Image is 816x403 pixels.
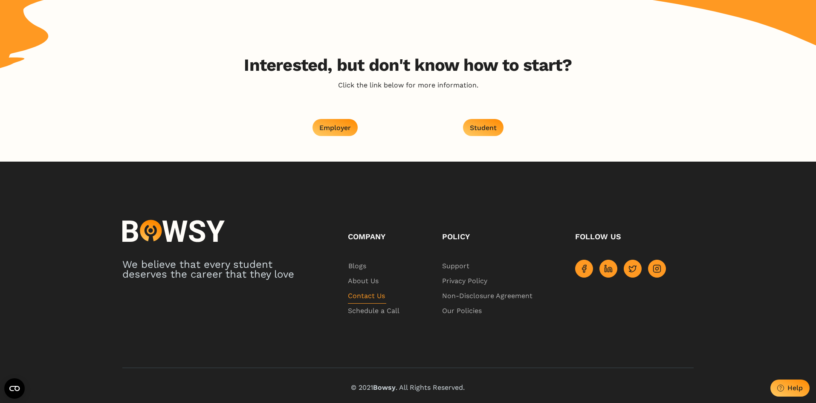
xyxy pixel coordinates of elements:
a: Support [442,259,532,274]
a: Schedule a Call [348,304,399,319]
img: logo [122,219,225,243]
a: Our Policies [442,304,532,319]
span: Our Policies [442,304,483,319]
span: Support [442,259,472,274]
span: © 2021 . All Rights Reserved. [351,383,465,391]
a: Non-Disclosure Agreement [442,289,532,304]
button: Employer [313,119,358,136]
a: Contact Us [348,289,399,304]
span: Follow us [575,232,621,241]
button: Student [463,119,503,136]
button: Help [770,380,810,397]
a: About Us [348,274,399,289]
div: Student [470,124,497,132]
span: Blogs [348,259,367,274]
span: Bowsy [373,383,396,391]
span: Policy [442,232,470,241]
span: About Us [348,274,384,289]
button: Open CMP widget [4,378,25,399]
span: Privacy Policy [442,274,489,289]
span: Contact Us [348,289,386,304]
a: Privacy Policy [442,274,532,289]
span: Company [348,232,385,241]
div: Employer [319,124,351,132]
span: We believe that every student deserves the career that they love [122,258,294,280]
div: Help [787,384,803,392]
a: Blogs [348,259,399,274]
